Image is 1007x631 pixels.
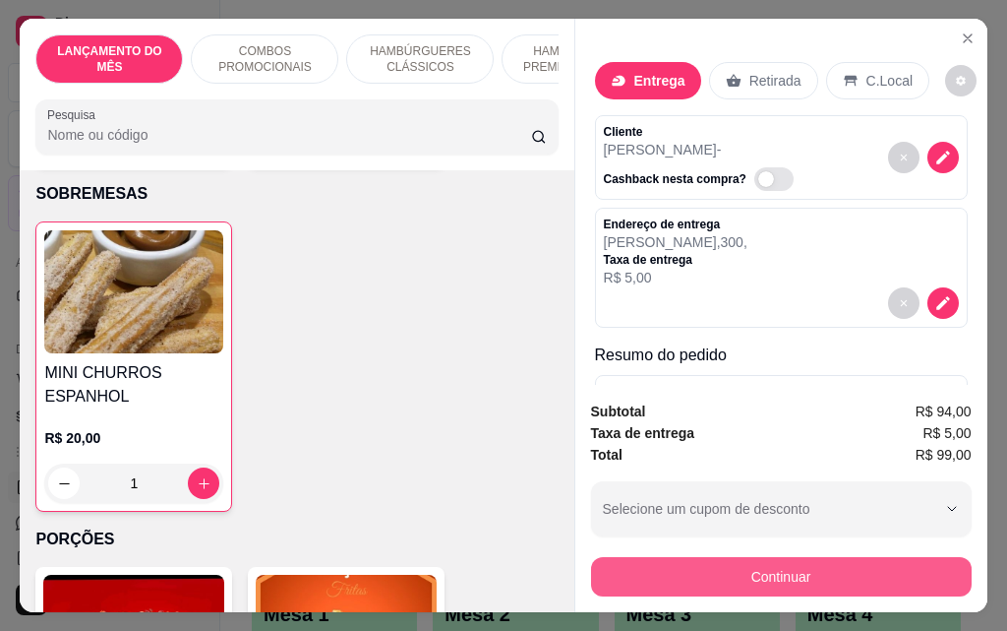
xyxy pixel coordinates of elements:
[35,528,558,551] p: PORÇÕES
[927,142,959,173] button: decrease-product-quantity
[44,230,223,353] img: product-image
[604,217,747,232] p: Endereço de entrega
[188,468,219,499] button: increase-product-quantity
[518,43,632,75] p: HAMBÚRGUER PREMIUM (TODA A LINHA PREMIUM ACOMPANHA FRITAS DE CORTESIA )
[52,43,166,75] p: LANÇAMENTO DO MÊS
[363,43,477,75] p: HAMBÚRGUERES CLÁSSICOS
[591,404,646,419] strong: Subtotal
[591,425,695,441] strong: Taxa de entrega
[47,106,102,123] label: Pesquisa
[604,140,801,159] p: [PERSON_NAME] -
[604,171,746,187] p: Cashback nesta compra?
[916,444,972,466] span: R$ 99,00
[207,43,322,75] p: COMBOS PROMOCIONAIS
[44,428,223,448] p: R$ 20,00
[604,252,747,268] p: Taxa de entrega
[888,142,919,173] button: decrease-product-quantity
[604,268,747,287] p: R$ 5,00
[35,182,558,206] p: SOBREMESAS
[604,232,747,252] p: [PERSON_NAME] , 300 ,
[749,71,801,91] p: Retirada
[866,71,913,91] p: C.Local
[47,125,531,145] input: Pesquisa
[927,287,959,319] button: decrease-product-quantity
[922,422,971,444] span: R$ 5,00
[604,124,801,140] p: Cliente
[945,65,977,96] button: decrease-product-quantity
[952,23,983,54] button: Close
[591,447,622,463] strong: Total
[44,361,223,409] h4: MINI CHURROS ESPANHOL
[48,468,80,499] button: decrease-product-quantity
[888,287,919,319] button: decrease-product-quantity
[634,71,685,91] p: Entrega
[916,401,972,422] span: R$ 94,00
[591,557,972,597] button: Continuar
[595,344,968,367] p: Resumo do pedido
[754,167,801,191] label: Automatic updates
[591,481,972,536] button: Selecione um cupom de desconto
